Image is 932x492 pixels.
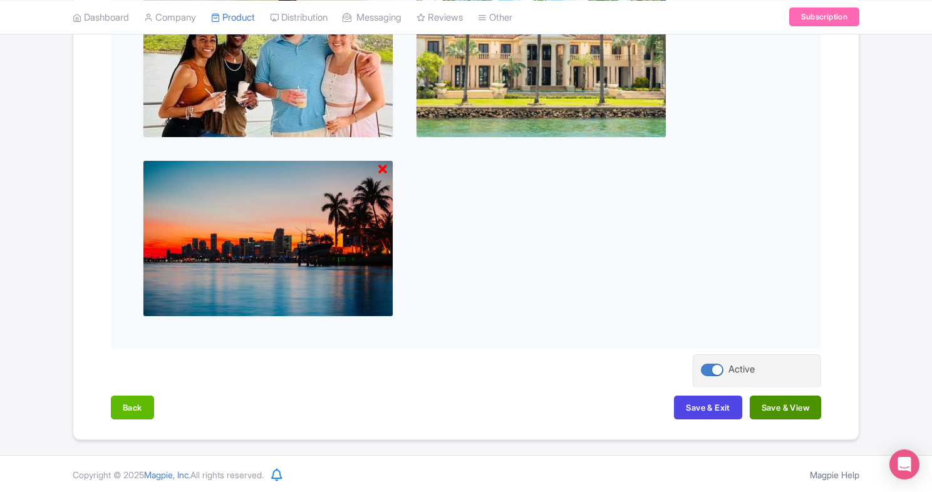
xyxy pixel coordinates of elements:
div: Active [728,362,755,377]
a: Subscription [789,8,859,26]
div: Open Intercom Messenger [889,449,919,479]
div: Copyright © 2025 All rights reserved. [65,468,271,481]
a: Magpie Help [810,469,859,480]
span: Magpie, Inc. [144,469,190,480]
img: jn4uqrgbcyeec9imuxcq.jpg [143,160,393,317]
button: Save & Exit [674,396,742,419]
button: Save & View [750,396,821,419]
button: Back [111,396,154,419]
